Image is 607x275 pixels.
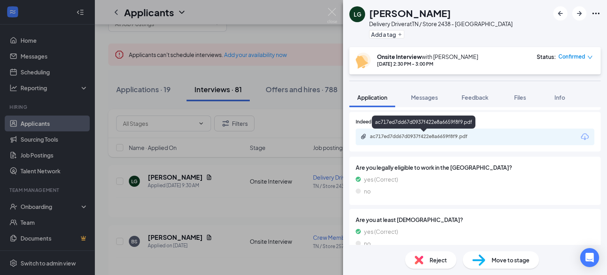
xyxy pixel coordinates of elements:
div: Status : [537,53,556,61]
span: Messages [411,94,438,101]
span: Are you at least [DEMOGRAPHIC_DATA]? [356,215,594,224]
svg: Ellipses [591,9,601,18]
span: yes (Correct) [364,175,398,184]
h1: [PERSON_NAME] [369,6,451,20]
button: PlusAdd a tag [369,30,404,38]
span: Application [357,94,387,101]
span: Confirmed [558,53,585,61]
span: Are you legally eligible to work in the [GEOGRAPHIC_DATA]? [356,163,594,172]
span: no [364,239,371,248]
svg: Download [580,132,590,142]
b: Onsite Interview [377,53,422,60]
span: Reject [430,256,447,264]
span: no [364,187,371,195]
div: Open Intercom Messenger [580,248,599,267]
div: LG [354,10,361,18]
span: down [587,55,593,60]
span: Files [514,94,526,101]
button: ArrowRight [572,6,586,21]
div: [DATE] 2:30 PM - 3:00 PM [377,61,478,67]
svg: ArrowRight [575,9,584,18]
span: Feedback [462,94,488,101]
svg: Plus [398,32,402,37]
a: Paperclipac717ed7dd67d0937f422e8a6659f8f9.pdf [360,133,488,141]
svg: ArrowLeftNew [556,9,565,18]
span: Indeed Resume [356,118,390,126]
span: Move to stage [492,256,530,264]
div: Delivery Driver at TN / Store 2438 - [GEOGRAPHIC_DATA] [369,20,513,28]
div: ac717ed7dd67d0937f422e8a6659f8f9.pdf [370,133,481,140]
button: ArrowLeftNew [553,6,567,21]
div: with [PERSON_NAME] [377,53,478,61]
div: ac717ed7dd67d0937f422e8a6659f8f9.pdf [372,116,475,129]
span: yes (Correct) [364,227,398,236]
span: Info [554,94,565,101]
svg: Paperclip [360,133,367,140]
